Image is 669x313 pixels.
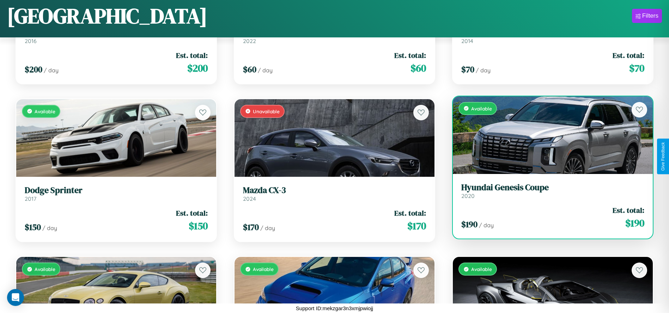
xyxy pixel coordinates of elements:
[25,64,42,75] span: $ 200
[642,12,658,19] div: Filters
[243,37,256,44] span: 2022
[7,1,207,30] h1: [GEOGRAPHIC_DATA]
[187,61,208,75] span: $ 200
[260,224,275,231] span: / day
[44,67,59,74] span: / day
[243,64,256,75] span: $ 60
[394,208,426,218] span: Est. total:
[7,289,24,306] div: Open Intercom Messenger
[243,221,259,233] span: $ 170
[35,108,55,114] span: Available
[25,221,41,233] span: $ 150
[471,266,492,272] span: Available
[25,185,208,203] a: Dodge Sprinter2017
[25,185,208,195] h3: Dodge Sprinter
[25,195,36,202] span: 2017
[461,218,478,230] span: $ 190
[243,185,426,195] h3: Mazda CX-3
[410,61,426,75] span: $ 60
[189,219,208,233] span: $ 150
[613,205,644,215] span: Est. total:
[461,182,644,200] a: Hyundai Genesis Coupe2020
[176,208,208,218] span: Est. total:
[253,108,280,114] span: Unavailable
[394,50,426,60] span: Est. total:
[461,64,474,75] span: $ 70
[613,50,644,60] span: Est. total:
[479,222,494,229] span: / day
[243,185,426,203] a: Mazda CX-32024
[661,142,665,171] div: Give Feedback
[461,182,644,193] h3: Hyundai Genesis Coupe
[407,219,426,233] span: $ 170
[461,192,475,199] span: 2020
[35,266,55,272] span: Available
[632,9,662,23] button: Filters
[243,195,256,202] span: 2024
[625,216,644,230] span: $ 190
[42,224,57,231] span: / day
[629,61,644,75] span: $ 70
[471,106,492,112] span: Available
[253,266,274,272] span: Available
[296,303,373,313] p: Support ID: mekzgar3n3xmjpwiojj
[461,37,473,44] span: 2014
[476,67,491,74] span: / day
[258,67,273,74] span: / day
[176,50,208,60] span: Est. total:
[25,37,37,44] span: 2016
